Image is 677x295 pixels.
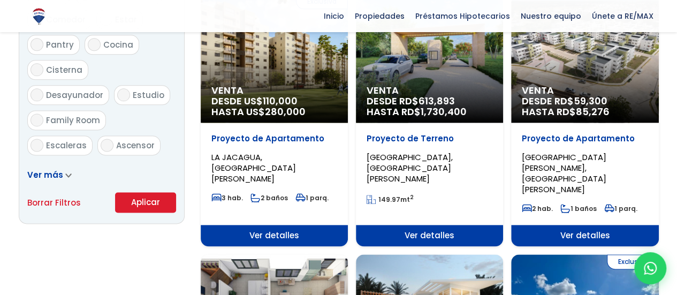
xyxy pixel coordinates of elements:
[250,193,288,202] span: 2 baños
[211,152,296,184] span: LA JACAGUA, [GEOGRAPHIC_DATA][PERSON_NAME]
[88,38,101,51] input: Cocina
[522,152,606,195] span: [GEOGRAPHIC_DATA][PERSON_NAME], [GEOGRAPHIC_DATA][PERSON_NAME]
[410,193,414,201] sup: 2
[211,193,243,202] span: 3 hab.
[101,139,113,152] input: Ascensor
[515,8,587,24] span: Nuestro equipo
[367,96,492,117] span: DESDE RD$
[31,114,43,126] input: Family Room
[295,193,329,202] span: 1 parq.
[29,7,48,26] img: Logo de REMAX
[103,39,133,50] span: Cocina
[211,133,337,144] p: Proyecto de Apartamento
[367,107,492,117] span: HASTA RD$
[27,169,63,180] span: Ver más
[201,225,348,246] span: Ver detalles
[31,38,43,51] input: Pantry
[31,63,43,76] input: Cisterna
[116,140,155,151] span: Ascensor
[419,94,455,108] span: 613,893
[522,133,648,144] p: Proyecto de Apartamento
[31,139,43,152] input: Escaleras
[318,8,349,24] span: Inicio
[378,195,400,204] span: 149.97
[587,8,659,24] span: Únete a RE/MAX
[27,169,72,180] a: Ver más
[211,96,337,117] span: DESDE US$
[604,204,637,213] span: 1 parq.
[576,105,610,118] span: 85,276
[46,115,100,126] span: Family Room
[560,204,597,213] span: 1 baños
[410,8,515,24] span: Préstamos Hipotecarios
[522,204,553,213] span: 2 hab.
[349,8,410,24] span: Propiedades
[46,140,87,151] span: Escaleras
[367,133,492,144] p: Proyecto de Terreno
[522,96,648,117] span: DESDE RD$
[367,195,414,204] span: mt
[421,105,467,118] span: 1,730,400
[522,107,648,117] span: HASTA RD$
[115,192,176,213] button: Aplicar
[367,152,453,184] span: [GEOGRAPHIC_DATA], [GEOGRAPHIC_DATA][PERSON_NAME]
[356,225,503,246] span: Ver detalles
[31,88,43,101] input: Desayunador
[211,107,337,117] span: HASTA US$
[265,105,306,118] span: 280,000
[511,225,658,246] span: Ver detalles
[263,94,298,108] span: 110,000
[607,254,659,269] span: Exclusiva
[27,196,81,209] a: Borrar Filtros
[522,85,648,96] span: Venta
[211,85,337,96] span: Venta
[574,94,607,108] span: 59,300
[46,89,103,101] span: Desayunador
[133,89,164,101] span: Estudio
[117,88,130,101] input: Estudio
[46,39,74,50] span: Pantry
[46,64,82,75] span: Cisterna
[367,85,492,96] span: Venta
